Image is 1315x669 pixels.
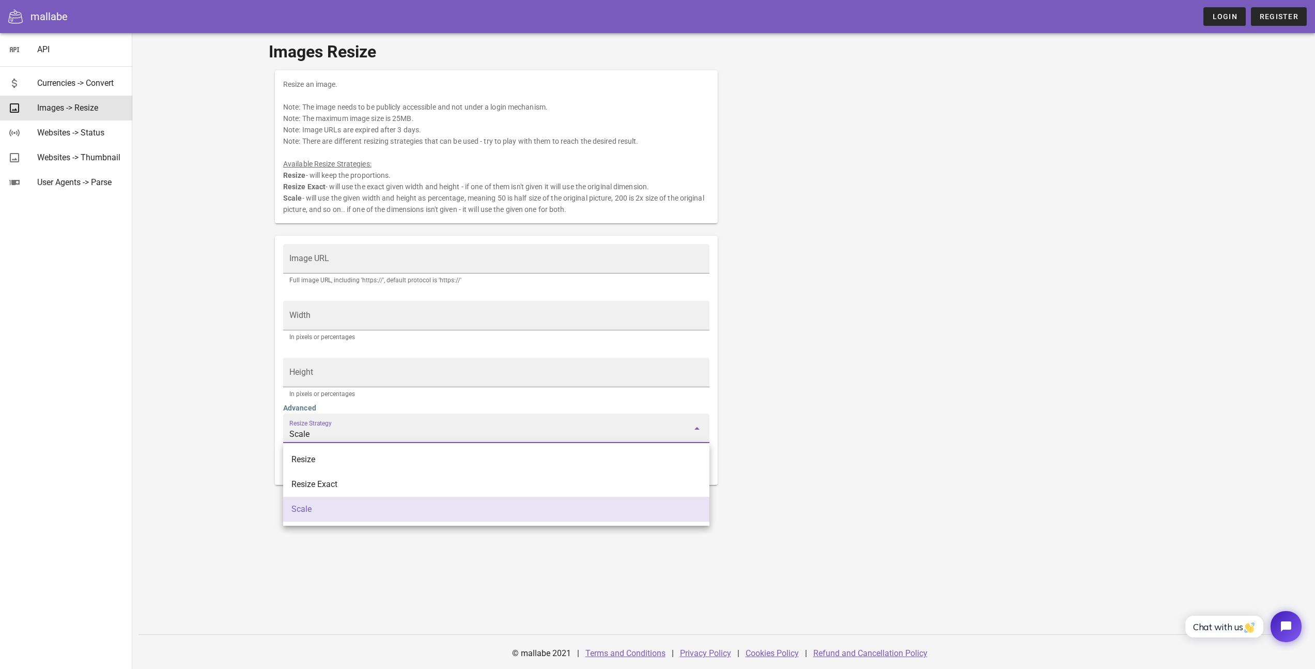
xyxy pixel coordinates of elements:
div: API [37,44,124,54]
div: In pixels or percentages [289,334,703,340]
a: Terms and Conditions [585,648,666,658]
div: Resize [291,454,701,464]
div: Currencies -> Convert [37,78,124,88]
div: Resize an image. Note: The image needs to be publicly accessible and not under a login mechanism.... [275,70,718,223]
div: © mallabe 2021 [506,641,577,666]
b: Resize Exact [283,183,326,191]
span: Login [1212,12,1237,21]
span: Register [1259,12,1298,21]
div: Websites -> Thumbnail [37,153,124,162]
a: Cookies Policy [746,648,799,658]
iframe: Tidio Chat [1174,602,1310,651]
a: Login [1203,7,1245,26]
u: Available Resize Strategies: [283,160,372,168]
div: Scale [291,504,701,514]
h1: Images Resize [269,39,1179,64]
h4: Advanced [283,402,709,414]
div: mallabe [30,9,68,24]
div: | [672,641,674,666]
div: | [737,641,739,666]
div: In pixels or percentages [289,391,703,397]
div: | [805,641,807,666]
div: Resize Exact [291,479,701,489]
b: Resize [283,171,306,179]
div: | [577,641,579,666]
b: Scale [283,194,302,202]
div: Full image URL, including 'https://', default protocol is 'https://' [289,277,703,283]
div: User Agents -> Parse [37,177,124,187]
a: Privacy Policy [680,648,731,658]
a: Refund and Cancellation Policy [813,648,927,658]
label: Resize Strategy [289,420,332,428]
a: Register [1251,7,1307,26]
div: Websites -> Status [37,128,124,138]
div: Images -> Resize [37,103,124,113]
